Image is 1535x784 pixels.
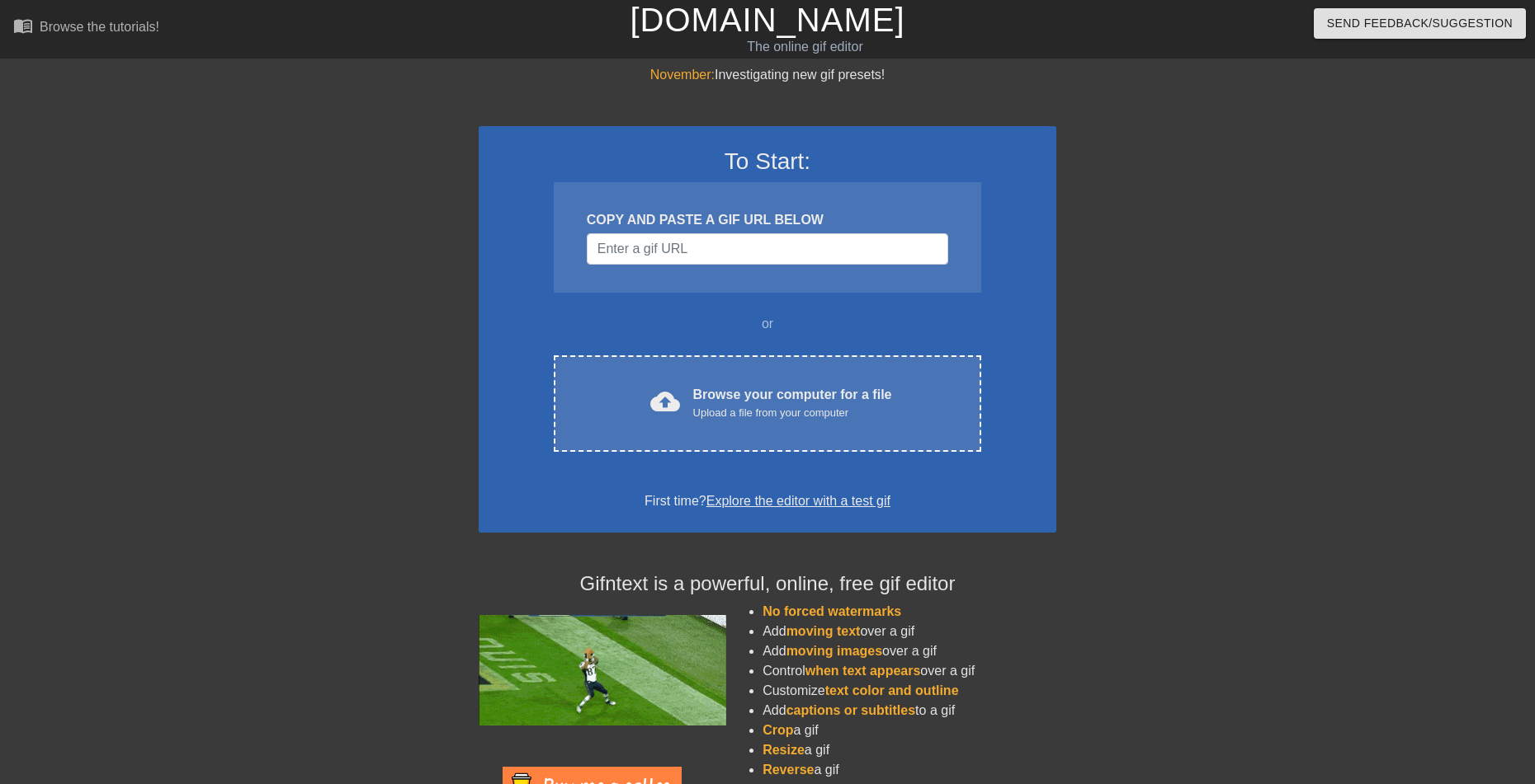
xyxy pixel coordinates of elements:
[763,721,1056,740] li: a gif
[786,644,882,658] span: moving images
[587,233,948,265] input: Username
[500,148,1035,176] h3: To Start:
[763,723,793,737] span: Crop
[1314,8,1526,39] button: Send Feedback/Suggestion
[763,661,1056,681] li: Control over a gif
[763,740,1056,760] li: a gif
[693,385,892,421] div: Browse your computer for a file
[763,641,1056,661] li: Add over a gif
[763,760,1056,780] li: a gif
[500,491,1035,511] div: First time?
[630,2,904,38] a: [DOMAIN_NAME]
[479,615,726,725] img: football_small.gif
[706,494,890,508] a: Explore the editor with a test gif
[805,664,921,678] span: when text appears
[763,604,901,618] span: No forced watermarks
[763,701,1056,721] li: Add to a gif
[13,16,33,35] span: menu_book
[786,624,861,638] span: moving text
[587,210,948,230] div: COPY AND PASTE A GIF URL BELOW
[763,743,805,757] span: Resize
[520,37,1090,57] div: The online gif editor
[1327,13,1513,34] span: Send Feedback/Suggestion
[786,703,915,717] span: captions or subtitles
[13,16,159,41] a: Browse the tutorials!
[693,405,892,421] div: Upload a file from your computer
[650,68,715,82] span: November:
[650,387,680,416] span: cloud_upload
[479,572,1056,596] h4: Gifntext is a powerful, online, free gif editor
[763,681,1056,701] li: Customize
[40,20,159,34] div: Browse the tutorials!
[763,763,814,777] span: Reverse
[825,683,959,697] span: text color and outline
[522,314,1013,334] div: or
[763,622,1056,641] li: Add over a gif
[479,65,1056,85] div: Investigating new gif presets!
